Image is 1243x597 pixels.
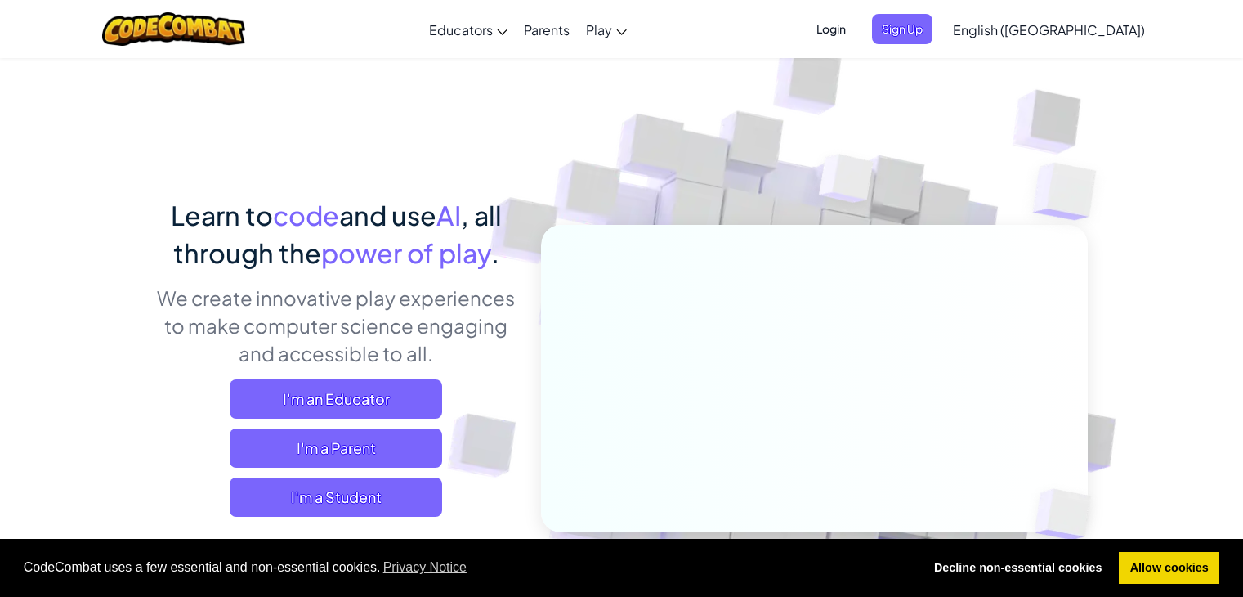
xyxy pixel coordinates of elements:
[24,555,910,580] span: CodeCombat uses a few essential and non-essential cookies.
[230,478,442,517] button: I'm a Student
[1000,123,1142,261] img: Overlap cubes
[339,199,436,231] span: and use
[1007,455,1129,574] img: Overlap cubes
[516,7,578,52] a: Parents
[923,552,1113,585] a: deny cookies
[102,12,245,46] img: CodeCombat logo
[230,379,442,419] a: I'm an Educator
[872,14,932,44] button: Sign Up
[1119,552,1219,585] a: allow cookies
[945,7,1153,52] a: English ([GEOGRAPHIC_DATA])
[381,555,470,580] a: learn more about cookies
[171,199,273,231] span: Learn to
[953,21,1145,38] span: English ([GEOGRAPHIC_DATA])
[586,21,612,38] span: Play
[230,429,442,468] a: I'm a Parent
[436,199,461,231] span: AI
[429,21,493,38] span: Educators
[273,199,339,231] span: code
[156,284,516,367] p: We create innovative play experiences to make computer science engaging and accessible to all.
[421,7,516,52] a: Educators
[807,14,856,44] button: Login
[578,7,635,52] a: Play
[321,236,491,269] span: power of play
[788,122,905,244] img: Overlap cubes
[491,236,499,269] span: .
